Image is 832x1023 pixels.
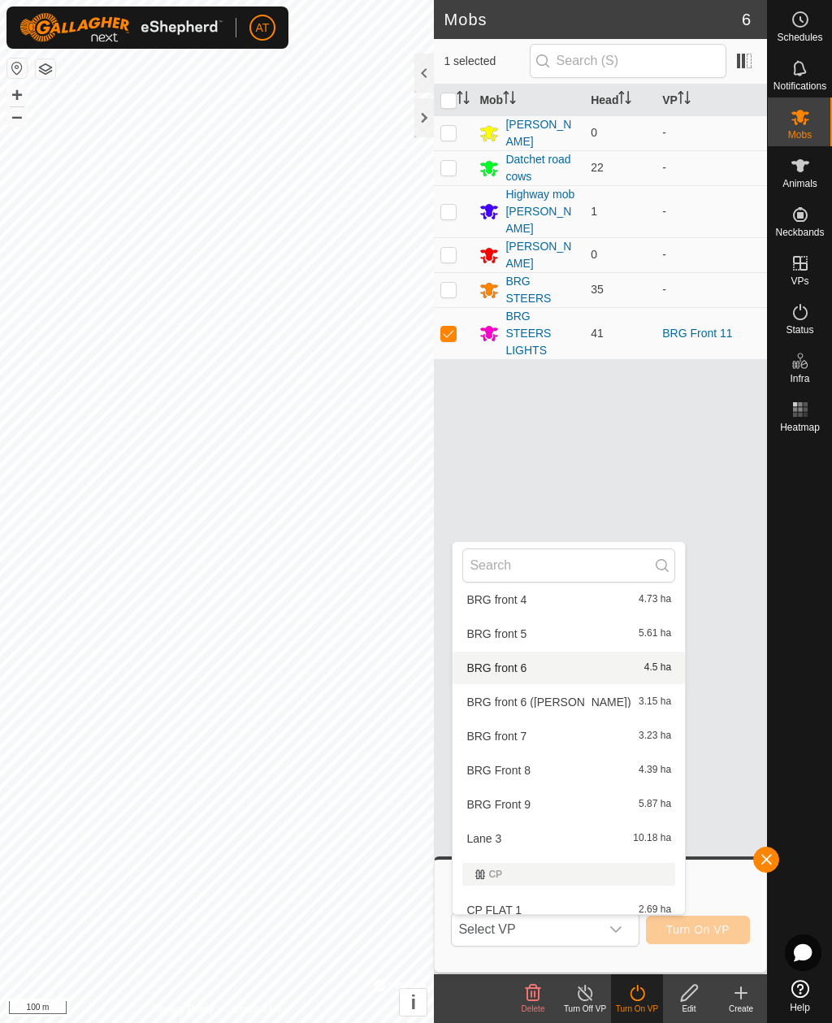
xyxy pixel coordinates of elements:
div: BRG STEERS [505,273,578,307]
span: 0 [591,248,597,261]
li: Lane 3 [453,822,685,855]
span: 3.23 ha [639,730,671,742]
button: Turn On VP [646,916,750,944]
div: Edit [663,1003,715,1015]
li: CP FLAT 1 [453,894,685,926]
a: BRG Front 11 [662,327,732,340]
span: Lane 3 [466,833,501,844]
span: 6 [742,7,751,32]
span: Status [786,325,813,335]
input: Search (S) [530,44,726,78]
td: - [656,237,767,272]
span: 4.39 ha [639,765,671,776]
span: AT [256,20,270,37]
button: – [7,106,27,126]
th: Mob [473,85,584,116]
h2: Mobs [444,10,741,29]
span: 3.15 ha [639,696,671,708]
span: 5.87 ha [639,799,671,810]
div: [PERSON_NAME] [505,238,578,272]
td: - [656,115,767,150]
span: Help [790,1003,810,1012]
td: - [656,272,767,307]
button: + [7,85,27,105]
td: - [656,150,767,185]
span: i [411,991,417,1013]
span: VPs [791,276,808,286]
button: i [400,989,427,1016]
span: Animals [782,179,817,189]
span: Select VP [452,913,599,946]
span: Schedules [777,33,822,42]
div: Highway mob [PERSON_NAME] [505,186,578,237]
p-sorticon: Activate to sort [503,93,516,106]
span: 2.69 ha [639,904,671,916]
span: 10.18 ha [633,833,671,844]
span: CP FLAT 1 [466,904,522,916]
a: Help [768,973,832,1019]
p-sorticon: Activate to sort [618,93,631,106]
span: 4.5 ha [644,662,671,674]
span: 1 [591,205,597,218]
span: 41 [591,327,604,340]
span: 1 selected [444,53,529,70]
li: BRG front 6 (bush) [453,686,685,718]
li: BRG front 4 [453,583,685,616]
span: BRG front 7 [466,730,526,742]
input: Search [462,548,675,583]
li: BRG Front 9 [453,788,685,821]
span: 0 [591,126,597,139]
li: BRG Front 8 [453,754,685,787]
th: VP [656,85,767,116]
p-sorticon: Activate to sort [457,93,470,106]
span: 22 [591,161,604,174]
span: BRG front 5 [466,628,526,639]
img: Gallagher Logo [19,13,223,42]
div: [PERSON_NAME] [505,116,578,150]
div: Turn Off VP [559,1003,611,1015]
span: 5.61 ha [639,628,671,639]
span: Neckbands [775,228,824,237]
span: 4.73 ha [639,594,671,605]
div: dropdown trigger [600,913,632,946]
span: BRG front 6 [466,662,526,674]
span: BRG front 4 [466,594,526,605]
span: Infra [790,374,809,384]
span: BRG Front 8 [466,765,531,776]
span: Mobs [788,130,812,140]
button: Map Layers [36,59,55,79]
td: - [656,185,767,237]
a: Contact Us [233,1002,281,1016]
div: Create [715,1003,767,1015]
span: BRG front 6 ([PERSON_NAME]) [466,696,630,708]
span: BRG Front 9 [466,799,531,810]
li: BRG front 7 [453,720,685,752]
a: Privacy Policy [153,1002,214,1016]
div: BRG STEERS LIGHTS [505,308,578,359]
div: CP [475,869,662,879]
div: Turn On VP [611,1003,663,1015]
p-sorticon: Activate to sort [678,93,691,106]
span: Heatmap [780,423,820,432]
th: Head [584,85,656,116]
div: Datchet road cows [505,151,578,185]
li: BRG front 6 [453,652,685,684]
span: 35 [591,283,604,296]
li: BRG front 5 [453,618,685,650]
span: Notifications [773,81,826,91]
span: Delete [522,1004,545,1013]
button: Reset Map [7,59,27,78]
span: Turn On VP [666,923,730,936]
